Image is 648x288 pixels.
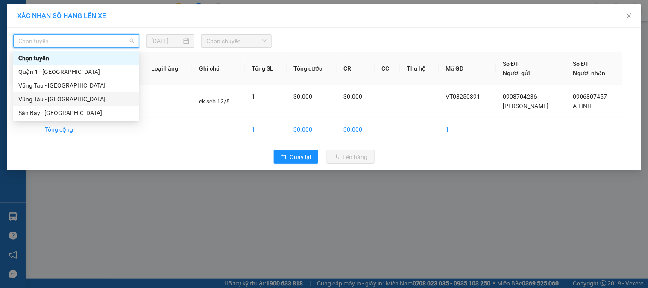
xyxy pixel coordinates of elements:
div: VP 18 [PERSON_NAME][GEOGRAPHIC_DATA] - [GEOGRAPHIC_DATA] [82,7,168,59]
span: ck scb 12/8 [199,98,230,105]
span: Chọn chuyến [206,35,267,47]
th: Tổng cước [287,52,337,85]
span: Người nhận [573,70,606,76]
td: 1 [245,118,287,141]
th: STT [9,52,38,85]
th: CC [375,52,400,85]
div: Vũng Tàu - Sân Bay [13,92,139,106]
span: A TÌNH [573,103,592,109]
div: ANH HOÀNG [7,28,76,38]
td: 1 [9,85,38,118]
th: CR [337,52,375,85]
button: rollbackQuay lại [274,150,318,164]
div: Sân Bay - [GEOGRAPHIC_DATA] [18,108,134,118]
span: XÁC NHẬN SỐ HÀNG LÊN XE [17,12,106,20]
span: 1 [252,93,255,100]
div: Sân Bay - Vũng Tàu [13,106,139,120]
div: Quận 1 - Vũng Tàu [13,65,139,79]
span: VT08250391 [446,93,481,100]
span: rollback [281,154,287,161]
th: Loại hàng [144,52,192,85]
span: Gửi: [7,8,21,17]
span: 0906807457 [573,93,607,100]
div: Vũng Tàu - Quận 1 [13,79,139,92]
span: Số ĐT [573,60,589,67]
div: Vũng Tàu - [GEOGRAPHIC_DATA] [18,81,134,90]
span: Số ĐT [503,60,519,67]
div: Chọn tuyến [18,53,134,63]
div: A SƠN [82,59,168,69]
th: Tổng SL [245,52,287,85]
span: 30.000 [293,93,312,100]
td: 30.000 [337,118,375,141]
span: Người gửi [503,70,530,76]
span: Nhận: [82,8,102,17]
div: VP 108 [PERSON_NAME] [7,7,76,28]
span: Quay lại [290,152,311,162]
div: 0919006638 [7,38,76,50]
input: 12/08/2025 [151,36,182,46]
span: 0908704236 [503,93,537,100]
td: 1 [439,118,496,141]
button: uploadLên hàng [327,150,375,164]
span: close [626,12,633,19]
button: Close [617,4,641,28]
th: Ghi chú [192,52,245,85]
span: [PERSON_NAME] [503,103,548,109]
td: Tổng cộng [38,118,88,141]
div: Quận 1 - [GEOGRAPHIC_DATA] [18,67,134,76]
div: Chọn tuyến [13,51,139,65]
td: 30.000 [287,118,337,141]
span: Chọn tuyến [18,35,134,47]
th: Thu hộ [400,52,439,85]
span: 30.000 [343,93,362,100]
div: Vũng Tàu - [GEOGRAPHIC_DATA] [18,94,134,104]
th: Mã GD [439,52,496,85]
